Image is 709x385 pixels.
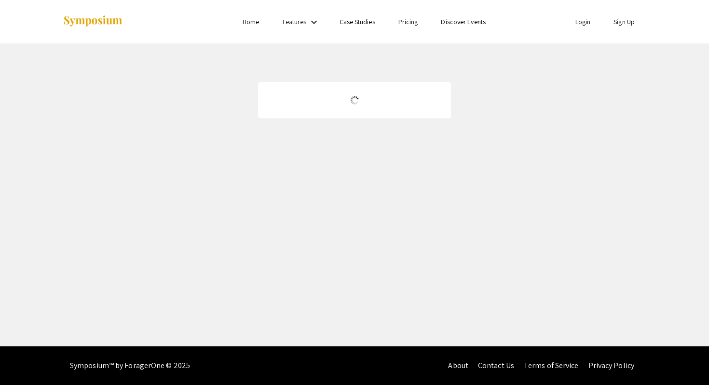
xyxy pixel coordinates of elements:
a: Privacy Policy [588,360,634,371]
a: Features [283,17,307,26]
a: Contact Us [478,360,514,371]
a: Sign Up [614,17,635,26]
a: Discover Events [441,17,486,26]
img: Loading [346,92,363,109]
a: Case Studies [340,17,375,26]
mat-icon: Expand Features list [308,16,320,28]
div: Symposium™ by ForagerOne © 2025 [70,346,190,385]
img: Symposium by ForagerOne [63,15,123,28]
a: Login [575,17,591,26]
a: Pricing [398,17,418,26]
a: Home [243,17,259,26]
a: About [448,360,468,371]
a: Terms of Service [524,360,579,371]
